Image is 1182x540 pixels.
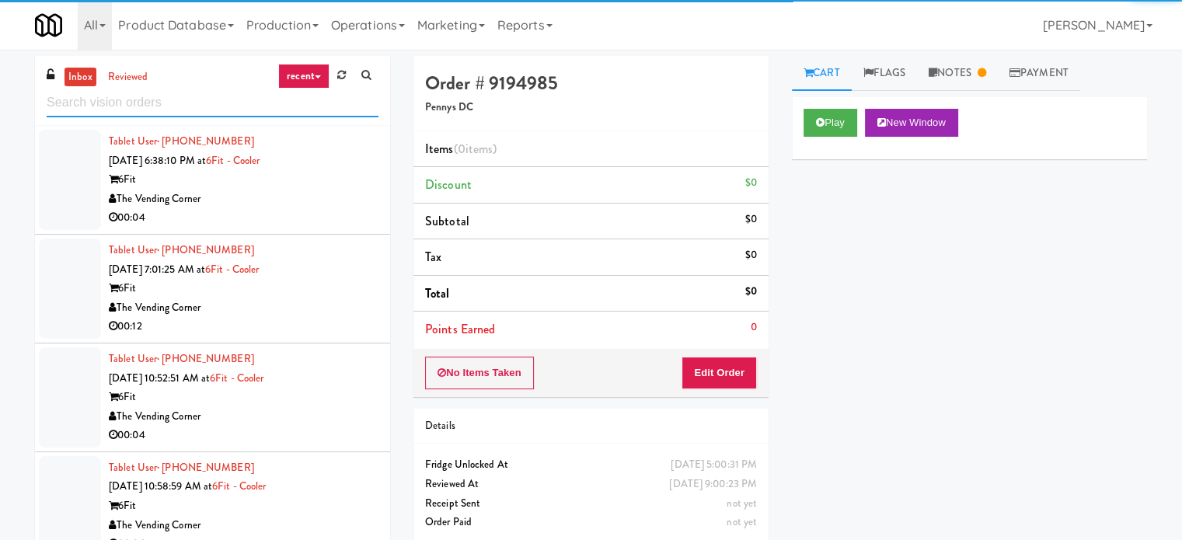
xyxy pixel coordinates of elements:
[425,494,757,514] div: Receipt Sent
[109,279,378,298] div: 6Fit
[751,318,757,337] div: 0
[109,208,378,228] div: 00:04
[109,298,378,318] div: The Vending Corner
[205,262,259,277] a: 6Fit - Cooler
[682,357,757,389] button: Edit Order
[917,56,998,91] a: Notes
[109,153,206,168] span: [DATE] 6:38:10 PM at
[109,407,378,427] div: The Vending Corner
[865,109,958,137] button: New Window
[109,317,378,336] div: 00:12
[425,475,757,494] div: Reviewed At
[109,170,378,190] div: 6Fit
[425,102,757,113] h5: Pennys DC
[157,134,254,148] span: · [PHONE_NUMBER]
[671,455,757,475] div: [DATE] 5:00:31 PM
[727,496,757,510] span: not yet
[157,351,254,366] span: · [PHONE_NUMBER]
[109,388,378,407] div: 6Fit
[109,516,378,535] div: The Vending Corner
[425,73,757,93] h4: Order # 9194985
[109,479,212,493] span: [DATE] 10:58:59 AM at
[852,56,918,91] a: Flags
[35,343,390,452] li: Tablet User· [PHONE_NUMBER][DATE] 10:52:51 AM at6Fit - Cooler6FitThe Vending Corner00:04
[465,140,493,158] ng-pluralize: items
[745,173,757,193] div: $0
[35,126,390,235] li: Tablet User· [PHONE_NUMBER][DATE] 6:38:10 PM at6Fit - Cooler6FitThe Vending Corner00:04
[425,140,497,158] span: Items
[109,351,254,366] a: Tablet User· [PHONE_NUMBER]
[206,153,260,168] a: 6Fit - Cooler
[109,190,378,209] div: The Vending Corner
[425,176,472,193] span: Discount
[35,12,62,39] img: Micromart
[109,496,378,516] div: 6Fit
[425,320,495,338] span: Points Earned
[109,262,205,277] span: [DATE] 7:01:25 AM at
[278,64,329,89] a: recent
[109,242,254,257] a: Tablet User· [PHONE_NUMBER]
[454,140,497,158] span: (0 )
[425,248,441,266] span: Tax
[425,416,757,436] div: Details
[157,460,254,475] span: · [PHONE_NUMBER]
[210,371,263,385] a: 6Fit - Cooler
[109,371,210,385] span: [DATE] 10:52:51 AM at
[104,68,152,87] a: reviewed
[65,68,96,87] a: inbox
[212,479,266,493] a: 6Fit - Cooler
[745,246,757,265] div: $0
[425,212,469,230] span: Subtotal
[35,235,390,343] li: Tablet User· [PHONE_NUMBER][DATE] 7:01:25 AM at6Fit - Cooler6FitThe Vending Corner00:12
[425,513,757,532] div: Order Paid
[425,284,450,302] span: Total
[745,210,757,229] div: $0
[804,109,857,137] button: Play
[727,514,757,529] span: not yet
[109,460,254,475] a: Tablet User· [PHONE_NUMBER]
[109,134,254,148] a: Tablet User· [PHONE_NUMBER]
[745,282,757,301] div: $0
[425,357,534,389] button: No Items Taken
[157,242,254,257] span: · [PHONE_NUMBER]
[47,89,378,117] input: Search vision orders
[998,56,1080,91] a: Payment
[792,56,852,91] a: Cart
[669,475,757,494] div: [DATE] 9:00:23 PM
[109,426,378,445] div: 00:04
[425,455,757,475] div: Fridge Unlocked At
